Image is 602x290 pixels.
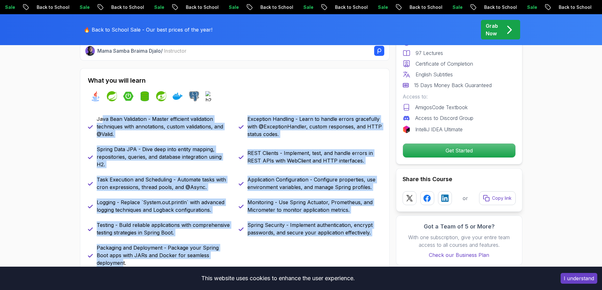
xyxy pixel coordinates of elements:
p: 15 Days Money Back Guaranteed [414,81,492,89]
p: Testing - Build reliable applications with comprehensive testing strategies in Spring Boot. [97,221,231,236]
p: Sale [338,4,358,10]
button: Get Started [403,143,516,158]
p: Copy link [492,195,512,201]
p: Get Started [403,144,515,157]
p: Sale [189,4,209,10]
p: Sale [263,4,283,10]
p: AmigosCode Textbook [415,104,468,111]
p: Back to School [71,4,114,10]
p: Back to School [369,4,412,10]
p: Application Configuration - Configure properties, use environment variables, and manage Spring pr... [247,176,382,191]
img: spring-boot logo [123,91,133,101]
p: Sale [114,4,134,10]
p: Back to School [444,4,487,10]
img: java logo [90,91,100,101]
img: spring-security logo [156,91,166,101]
p: Access to Discord Group [415,114,473,122]
p: Packaging and Deployment - Package your Spring Boot apps with JARs and Docker for seamless deploy... [97,244,231,267]
p: Back to School [519,4,562,10]
p: Mama Samba Braima Djalo / [97,47,186,55]
p: Spring Security - Implement authentication, encrypt passwords, and secure your application effect... [247,221,382,236]
h2: What you will learn [88,76,382,85]
button: Copy link [479,191,516,205]
p: Back to School [295,4,338,10]
span: Instructor [164,48,186,54]
img: spring-data-jpa logo [140,91,150,101]
p: Logging - Replace `System.out.println` with advanced logging techniques and Logback configurations. [97,198,231,214]
img: docker logo [173,91,183,101]
p: Sale [412,4,433,10]
p: With one subscription, give your entire team access to all courses and features. [403,234,516,249]
p: Monitoring - Use Spring Actuator, Prometheus, and Micrometer to monitor application metrics. [247,198,382,214]
p: Back to School [146,4,189,10]
p: Sale [562,4,582,10]
p: Certificate of Completion [416,60,473,68]
p: Spring Data JPA - Dive deep into entity mapping, repositories, queries, and database integration ... [97,145,231,168]
img: jetbrains logo [403,126,410,133]
p: REST Clients - Implement, test, and handle errors in REST APIs with WebClient and HTTP interfaces. [247,149,382,164]
img: Nelson Djalo [85,46,95,56]
img: h2 logo [205,91,216,101]
p: Sale [487,4,507,10]
button: Accept cookies [561,273,597,284]
p: Sale [40,4,60,10]
p: Grab Now [486,22,498,37]
p: Access to: [403,93,516,100]
p: English Subtitles [416,71,453,78]
p: Exception Handling - Learn to handle errors gracefully with @ExceptionHandler, custom responses, ... [247,115,382,138]
div: This website uses cookies to enhance the user experience. [5,271,551,285]
h3: Got a Team of 5 or More? [403,222,516,231]
img: postgres logo [189,91,199,101]
img: spring logo [107,91,117,101]
p: 🔥 Back to School Sale - Our best prices of the year! [84,26,212,33]
a: Check our Business Plan [403,251,516,259]
p: Java Bean Validation - Master efficient validation techniques with annotations, custom validation... [97,115,231,138]
p: IntelliJ IDEA Ultimate [415,126,463,133]
p: Back to School [220,4,263,10]
h2: Share this Course [403,175,516,184]
p: or [463,194,468,202]
p: Task Execution and Scheduling - Automate tasks with cron expressions, thread pools, and @Async. [97,176,231,191]
p: 97 Lectures [416,49,443,57]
